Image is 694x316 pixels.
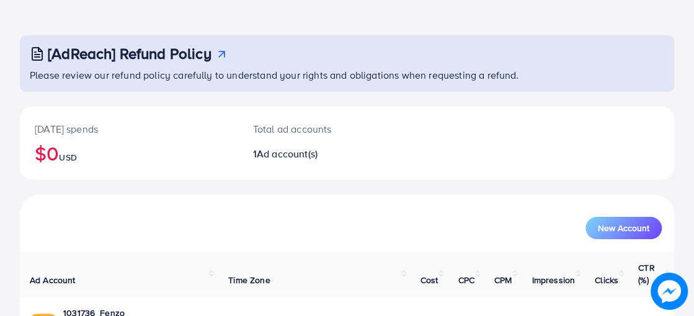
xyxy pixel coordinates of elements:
img: image [651,273,688,310]
h3: [AdReach] Refund Policy [48,45,211,63]
span: Impression [532,274,575,286]
span: New Account [598,224,649,232]
span: Time Zone [228,274,270,286]
span: Ad account(s) [257,147,318,160]
h2: $0 [35,141,223,165]
span: Clicks [595,274,618,286]
p: Total ad accounts [253,121,387,136]
p: Please review our refund policy carefully to understand your rights and obligations when requesti... [30,68,667,82]
p: [DATE] spends [35,121,223,136]
h2: 1 [253,148,387,160]
span: Cost [420,274,438,286]
span: USD [59,151,76,164]
span: CTR (%) [638,261,654,286]
span: CPC [458,274,474,286]
button: New Account [585,217,662,239]
span: Ad Account [30,274,76,286]
span: CPM [494,274,512,286]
